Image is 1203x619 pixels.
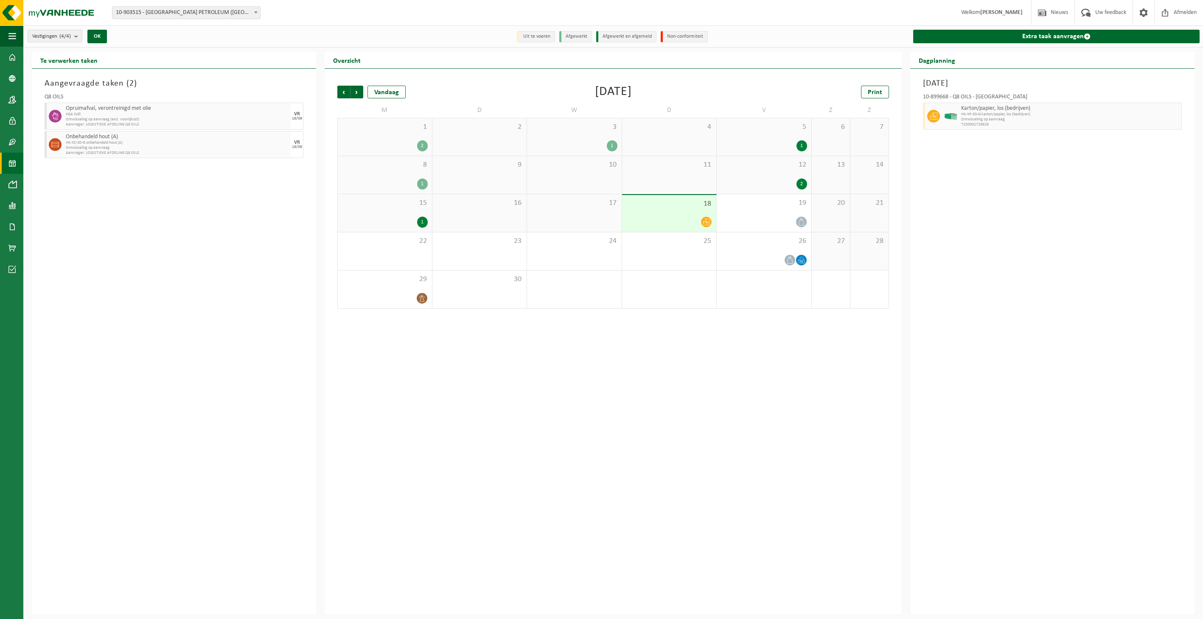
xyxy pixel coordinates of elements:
[66,140,289,145] span: HK-XC-30-G onbehandeld hout (A)
[66,122,289,127] span: Aanvrager: LOGISTIEKE AFDELING Q8 OILS
[59,33,71,39] count: (4/4)
[32,30,71,43] span: Vestigingen
[66,134,289,140] span: Onbehandeld hout (A)
[417,217,428,228] div: 1
[626,123,712,132] span: 4
[28,30,82,42] button: Vestigingen(4/4)
[292,145,302,149] div: 19/09
[66,112,289,117] span: KGA Colli
[796,178,807,190] div: 2
[796,140,807,151] div: 1
[910,52,964,68] h2: Dagplanning
[721,123,807,132] span: 5
[342,198,428,208] span: 15
[626,160,712,170] span: 11
[923,77,1182,90] h3: [DATE]
[342,237,428,246] span: 22
[32,52,106,68] h2: Te verwerken taken
[531,160,617,170] span: 10
[342,275,428,284] span: 29
[129,79,134,88] span: 2
[626,237,712,246] span: 25
[861,86,889,98] a: Print
[437,123,523,132] span: 2
[626,199,712,209] span: 18
[337,103,432,118] td: M
[855,160,884,170] span: 14
[816,237,846,246] span: 27
[527,103,622,118] td: W
[342,160,428,170] span: 8
[417,140,428,151] div: 2
[961,112,1179,117] span: HK-XP-30-G karton/papier, los (bedrijven)
[812,103,850,118] td: Z
[622,103,717,118] td: D
[367,86,406,98] div: Vandaag
[721,160,807,170] span: 12
[325,52,369,68] h2: Overzicht
[721,237,807,246] span: 26
[923,94,1182,103] div: 10-899668 - Q8 OILS - [GEOGRAPHIC_DATA]
[607,140,617,151] div: 1
[417,178,428,190] div: 1
[112,7,260,19] span: 10-903515 - KUWAIT PETROLEUM (BELGIUM) NV - ANTWERPEN
[437,237,523,246] span: 23
[816,198,846,208] span: 20
[292,117,302,121] div: 19/09
[913,30,1200,43] a: Extra taak aanvragen
[45,94,303,103] div: Q8 OILS
[596,31,656,42] li: Afgewerkt en afgemeld
[595,86,632,98] div: [DATE]
[531,237,617,246] span: 24
[337,86,350,98] span: Vorige
[294,140,300,145] div: VR
[816,123,846,132] span: 6
[112,6,261,19] span: 10-903515 - KUWAIT PETROLEUM (BELGIUM) NV - ANTWERPEN
[432,103,527,118] td: D
[437,198,523,208] span: 16
[517,31,555,42] li: Uit te voeren
[531,123,617,132] span: 3
[437,275,523,284] span: 30
[87,30,107,43] button: OK
[559,31,592,42] li: Afgewerkt
[961,117,1179,122] span: Omwisseling op aanvraag
[661,31,708,42] li: Non-conformiteit
[855,237,884,246] span: 28
[66,105,289,112] span: Opruimafval, verontreinigd met olie
[66,145,289,151] span: Omwisseling op aanvraag
[717,103,812,118] td: V
[66,151,289,156] span: Aanvrager: LOGISTIEKE AFDELING Q8 OILS
[855,123,884,132] span: 7
[531,198,617,208] span: 17
[45,77,303,90] h3: Aangevraagde taken ( )
[980,9,1023,16] strong: [PERSON_NAME]
[850,103,889,118] td: Z
[342,123,428,132] span: 1
[944,113,957,120] img: HK-XP-30-GN-00
[816,160,846,170] span: 13
[66,117,289,122] span: Omwisseling op aanvraag (excl. voorrijkost)
[961,105,1179,112] span: Karton/papier, los (bedrijven)
[294,112,300,117] div: VR
[437,160,523,170] span: 9
[868,89,882,96] span: Print
[855,198,884,208] span: 21
[961,122,1179,127] span: T250002729828
[721,198,807,208] span: 19
[351,86,363,98] span: Volgende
